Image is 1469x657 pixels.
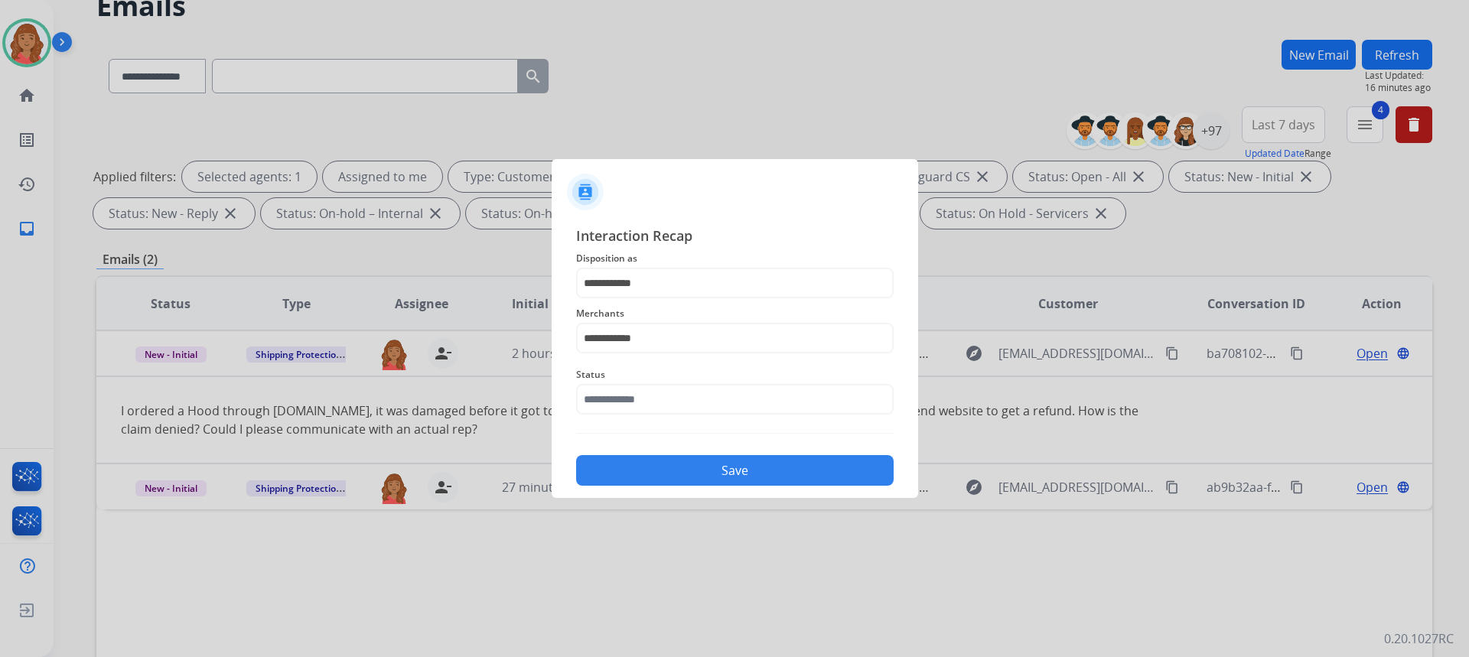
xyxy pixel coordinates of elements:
[576,249,894,268] span: Disposition as
[576,304,894,323] span: Merchants
[576,225,894,249] span: Interaction Recap
[576,433,894,434] img: contact-recap-line.svg
[576,455,894,486] button: Save
[576,366,894,384] span: Status
[567,174,604,210] img: contactIcon
[1384,629,1454,648] p: 0.20.1027RC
